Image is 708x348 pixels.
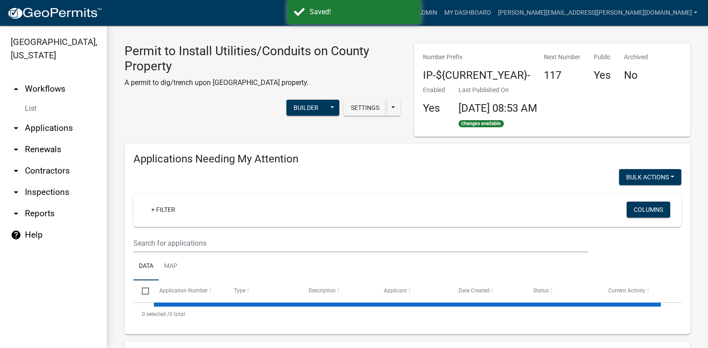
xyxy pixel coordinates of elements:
[300,280,375,302] datatable-header-cell: Description
[286,100,326,116] button: Builder
[627,202,670,218] button: Columns
[11,230,21,240] i: help
[384,287,407,294] span: Applicant
[423,85,445,95] p: Enabled
[608,287,645,294] span: Current Activity
[495,4,701,21] a: [PERSON_NAME][EMAIL_ADDRESS][PERSON_NAME][DOMAIN_NAME]
[11,166,21,176] i: arrow_drop_down
[544,69,580,82] h4: 117
[594,53,611,62] p: Public
[441,4,495,21] a: My Dashboard
[375,280,450,302] datatable-header-cell: Applicant
[234,287,245,294] span: Type
[309,287,336,294] span: Description
[133,234,588,252] input: Search for applications
[159,287,208,294] span: Application Number
[414,4,441,21] a: Admin
[459,120,504,127] span: Changes available
[150,280,225,302] datatable-header-cell: Application Number
[144,202,182,218] a: + Filter
[125,77,401,88] p: A permit to dig/trench upon [GEOGRAPHIC_DATA] property.
[11,84,21,94] i: arrow_drop_up
[525,280,599,302] datatable-header-cell: Status
[133,280,150,302] datatable-header-cell: Select
[450,280,525,302] datatable-header-cell: Date Created
[142,311,169,317] span: 0 selected /
[11,123,21,134] i: arrow_drop_down
[133,252,159,281] a: Data
[619,169,681,185] button: Bulk Actions
[11,144,21,155] i: arrow_drop_down
[225,280,300,302] datatable-header-cell: Type
[594,69,611,82] h4: Yes
[533,287,549,294] span: Status
[624,69,648,82] h4: No
[544,53,580,62] p: Next Number
[159,252,183,281] a: Map
[125,44,401,73] h3: Permit to Install Utilities/Conduits on County Property
[423,53,531,62] p: Number Prefix
[11,208,21,219] i: arrow_drop_down
[310,7,414,17] div: Saved!
[344,100,386,116] button: Settings
[624,53,648,62] p: Archived
[459,287,490,294] span: Date Created
[459,85,537,95] p: Last Published On
[133,153,681,166] h4: Applications Needing My Attention
[423,102,445,115] h4: Yes
[133,303,681,325] div: 0 total
[423,69,531,82] h4: IP-${CURRENT_YEAR}-
[459,102,537,114] span: [DATE] 08:53 AM
[11,187,21,198] i: arrow_drop_down
[600,280,675,302] datatable-header-cell: Current Activity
